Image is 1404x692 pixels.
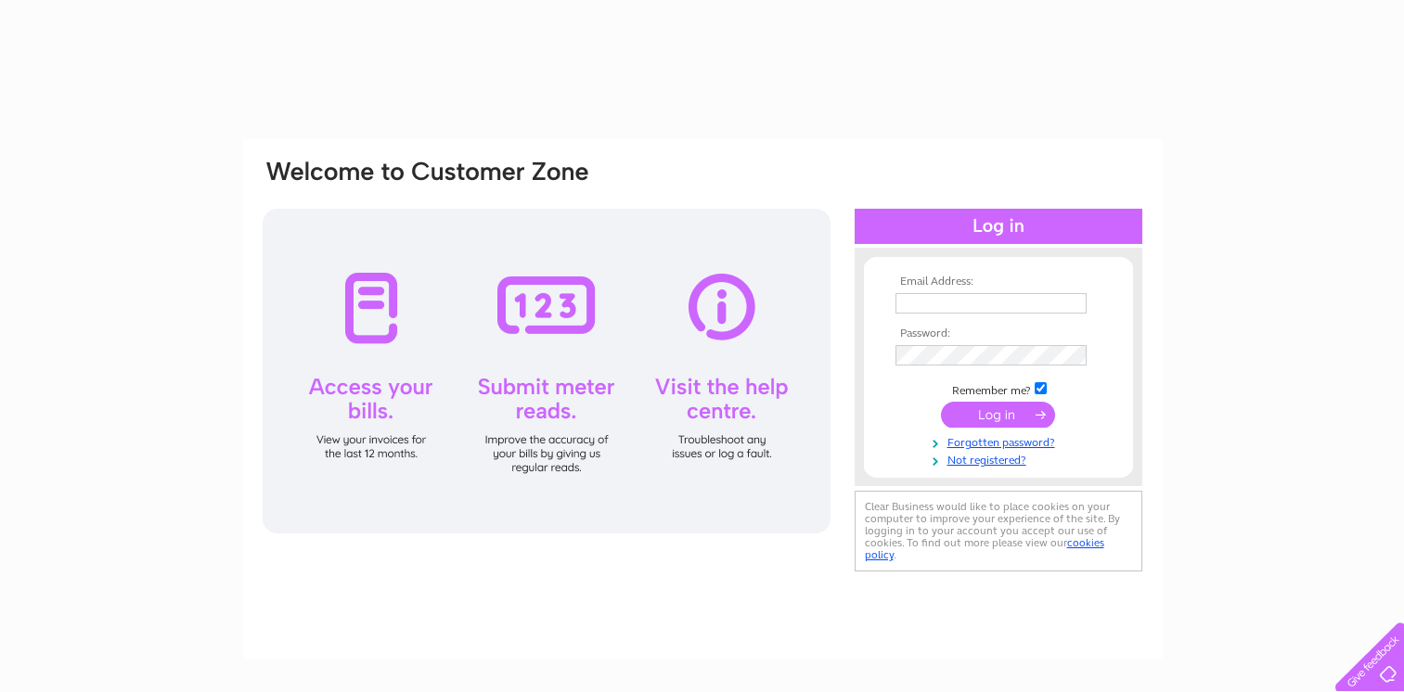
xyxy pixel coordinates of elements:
[895,450,1106,468] a: Not registered?
[891,276,1106,288] th: Email Address:
[865,536,1104,561] a: cookies policy
[891,327,1106,340] th: Password:
[891,379,1106,398] td: Remember me?
[941,402,1055,428] input: Submit
[895,432,1106,450] a: Forgotten password?
[855,491,1142,571] div: Clear Business would like to place cookies on your computer to improve your experience of the sit...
